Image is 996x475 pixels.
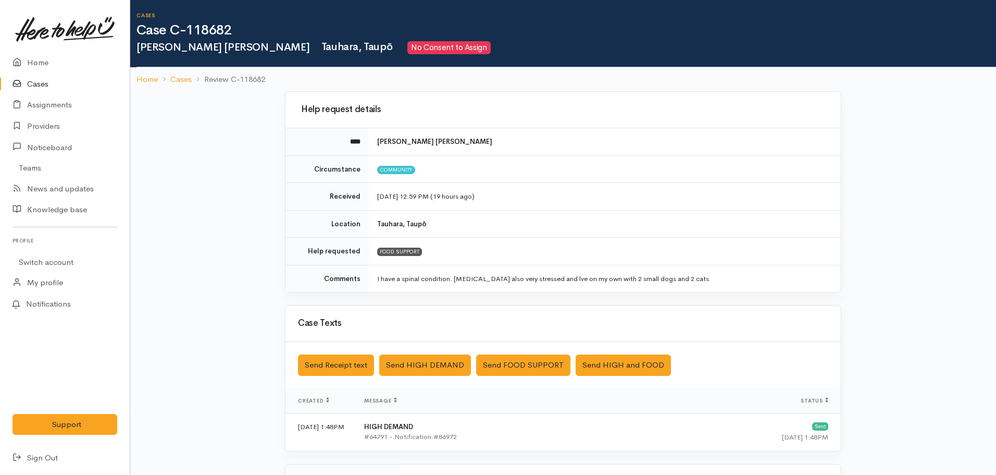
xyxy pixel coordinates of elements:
[407,41,491,54] span: No Consent to Assign
[298,105,828,115] h3: Help request details
[136,41,996,54] h2: [PERSON_NAME] [PERSON_NAME]
[285,155,369,183] td: Circumstance
[377,220,427,228] b: Tauhara, Taupō
[364,422,413,431] b: HIGH DEMAND
[298,319,828,328] h3: Case Texts
[476,355,570,376] button: Send FOOD SUPPORT
[377,137,492,146] b: [PERSON_NAME] [PERSON_NAME]
[285,238,369,265] td: Help requested
[285,210,369,238] td: Location
[379,355,471,376] button: Send HIGH DEMAND
[285,265,369,292] td: Comments
[285,413,356,451] td: [DATE] 1:48PM
[13,234,117,248] h6: Profile
[13,414,117,435] button: Support
[801,397,828,404] span: Status
[665,432,828,443] div: [DATE] 1:48PM
[298,397,329,404] span: Created
[369,265,841,292] td: I have a spinal condition. [MEDICAL_DATA] also very stressed and lve on my own with 2 small dogs ...
[170,74,192,86] a: Cases
[136,13,996,18] h6: Cases
[576,355,671,376] button: Send HIGH and FOOD
[136,23,996,38] h1: Case C-118682
[298,355,374,376] button: Send Receipt text
[192,74,265,86] li: Review C-118682
[285,183,369,211] td: Received
[316,40,392,53] span: Tauhara, Taupō
[377,166,415,174] span: Community
[364,397,397,404] span: Message
[136,74,158,86] a: Home
[377,248,422,256] div: FOOD SUPPORT
[130,67,996,92] nav: breadcrumb
[812,422,828,431] div: Sent
[369,183,841,211] td: [DATE] 12:59 PM (19 hours ago)
[364,432,648,442] div: #64791 - Notification:#86972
